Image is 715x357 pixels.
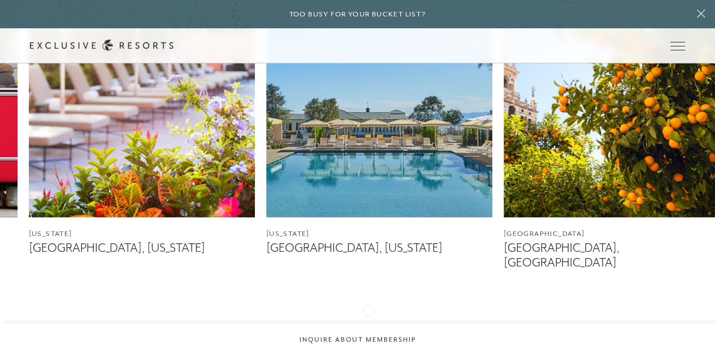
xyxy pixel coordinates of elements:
figcaption: [US_STATE] [29,229,255,239]
figcaption: [GEOGRAPHIC_DATA], [US_STATE] [29,241,255,255]
figcaption: [US_STATE] [266,229,492,239]
figcaption: [GEOGRAPHIC_DATA], [US_STATE] [266,241,492,255]
h6: Too busy for your bucket list? [289,9,426,20]
button: Open navigation [670,42,685,50]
